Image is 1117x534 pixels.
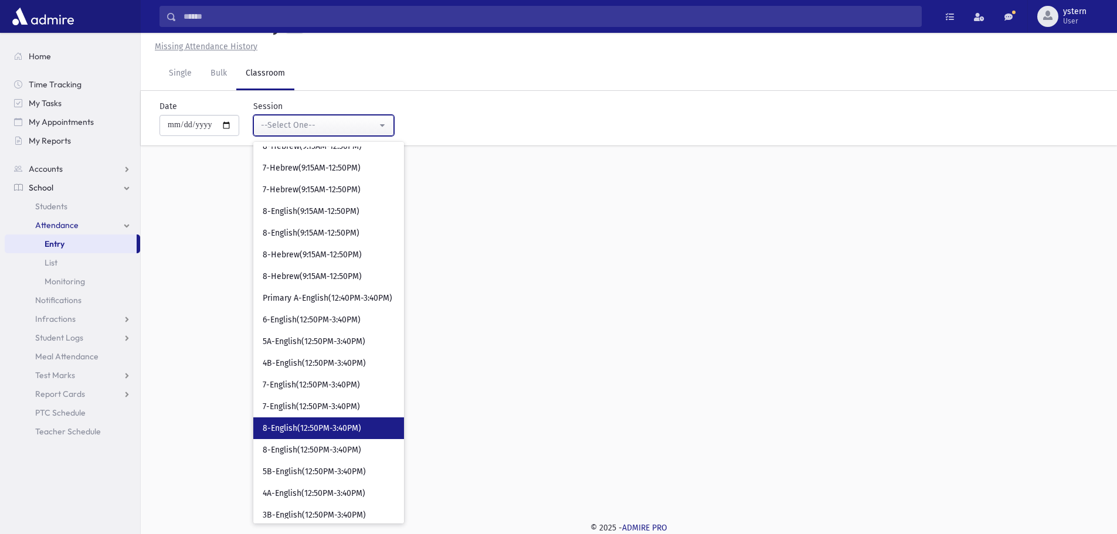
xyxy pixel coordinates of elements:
span: Meal Attendance [35,351,99,362]
a: List [5,253,140,272]
u: Missing Attendance History [155,42,257,52]
span: 8-English(9:15AM-12:50PM) [263,227,359,239]
span: Primary A-English(12:40PM-3:40PM) [263,292,392,304]
span: 8-English(9:15AM-12:50PM) [263,206,359,217]
a: Infractions [5,309,140,328]
span: Student Logs [35,332,83,343]
div: --Select One-- [261,119,377,131]
span: My Reports [29,135,71,146]
span: 7-Hebrew(9:15AM-12:50PM) [263,162,361,174]
span: Infractions [35,314,76,324]
a: Classroom [236,57,294,90]
a: Entry [5,234,137,253]
span: 5A-English(12:50PM-3:40PM) [263,336,365,348]
a: My Appointments [5,113,140,131]
a: My Reports [5,131,140,150]
a: Notifications [5,291,140,309]
span: 8-Hebrew(9:15AM-12:50PM) [263,271,362,283]
span: ystern [1063,7,1087,16]
span: Students [35,201,67,212]
span: 8-English(12:50PM-3:40PM) [263,423,361,434]
a: Monitoring [5,272,140,291]
a: Attendance [5,216,140,234]
a: Accounts [5,159,140,178]
a: Home [5,47,140,66]
a: School [5,178,140,197]
label: Session [253,100,283,113]
span: 3B-English(12:50PM-3:40PM) [263,509,366,521]
a: Bulk [201,57,236,90]
span: Monitoring [45,276,85,287]
span: 8-Hebrew(9:15AM-12:50PM) [263,249,362,261]
span: PTC Schedule [35,407,86,418]
label: Date [159,100,177,113]
span: Attendance [35,220,79,230]
a: Students [5,197,140,216]
a: Single [159,57,201,90]
span: 4A-English(12:50PM-3:40PM) [263,488,365,499]
span: Home [29,51,51,62]
span: 7-Hebrew(9:15AM-12:50PM) [263,184,361,196]
img: AdmirePro [9,5,77,28]
span: Report Cards [35,389,85,399]
a: Missing Attendance History [150,42,257,52]
span: 8-Hebrew(9:15AM-12:50PM) [263,141,362,152]
a: Test Marks [5,366,140,385]
span: 4B-English(12:50PM-3:40PM) [263,358,366,369]
span: User [1063,16,1087,26]
span: School [29,182,53,193]
span: My Appointments [29,117,94,127]
span: Accounts [29,164,63,174]
div: © 2025 - [159,522,1098,534]
span: 5B-English(12:50PM-3:40PM) [263,466,366,478]
span: 7-English(12:50PM-3:40PM) [263,401,360,413]
button: --Select One-- [253,115,394,136]
a: PTC Schedule [5,403,140,422]
span: Teacher Schedule [35,426,101,437]
a: Student Logs [5,328,140,347]
span: 8-English(12:50PM-3:40PM) [263,444,361,456]
a: Report Cards [5,385,140,403]
span: 6-English(12:50PM-3:40PM) [263,314,361,326]
a: My Tasks [5,94,140,113]
span: Time Tracking [29,79,82,90]
a: Time Tracking [5,75,140,94]
input: Search [176,6,921,27]
span: Test Marks [35,370,75,380]
span: Entry [45,239,64,249]
span: 7-English(12:50PM-3:40PM) [263,379,360,391]
span: Notifications [35,295,82,305]
a: Meal Attendance [5,347,140,366]
span: My Tasks [29,98,62,108]
span: List [45,257,57,268]
a: Teacher Schedule [5,422,140,441]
